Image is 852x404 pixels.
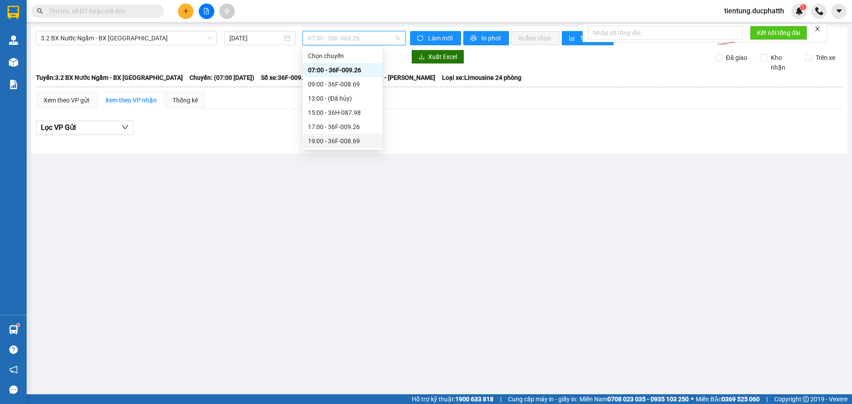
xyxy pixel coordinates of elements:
[17,324,20,326] sup: 1
[43,95,89,105] div: Xem theo VP gửi
[691,397,694,401] span: ⚪️
[722,53,751,63] span: Đã giao
[308,136,377,146] div: 19:00 - 36F-008.69
[261,73,310,82] span: Số xe: 36F-009.26
[569,35,576,42] span: bar-chart
[105,95,157,105] div: Xem theo VP nhận
[428,33,454,43] span: Làm mới
[183,8,189,14] span: plus
[795,7,803,15] img: icon-new-feature
[455,396,493,403] strong: 1900 633 818
[835,7,843,15] span: caret-down
[766,394,768,404] span: |
[410,31,461,45] button: syncLàm mới
[800,4,806,10] sup: 1
[831,4,847,19] button: caret-down
[37,8,43,14] span: search
[308,31,400,45] span: 07:00 - 36F-009.26
[508,394,577,404] span: Cung cấp máy in - giấy in:
[173,95,198,105] div: Thống kê
[8,6,19,19] img: logo-vxr
[9,365,18,374] span: notification
[308,94,377,103] div: 13:00 - (Đã hủy)
[814,26,820,32] span: close
[199,4,214,19] button: file-add
[801,4,805,10] span: 1
[815,7,823,15] img: phone-icon
[219,4,235,19] button: aim
[722,396,760,403] strong: 0369 525 060
[412,394,493,404] span: Hỗ trợ kỹ thuật:
[229,33,282,43] input: 11/09/2025
[36,74,183,81] b: Tuyến: 3.2 BX Nước Ngầm - BX [GEOGRAPHIC_DATA]
[36,121,134,135] button: Lọc VP Gửi
[189,73,254,82] span: Chuyến: (07:00 [DATE])
[308,108,377,118] div: 15:00 - 36H-087.98
[803,396,809,402] span: copyright
[767,53,798,72] span: Kho nhận
[696,394,760,404] span: Miền Bắc
[481,33,502,43] span: In phơi
[9,345,18,354] span: question-circle
[9,385,18,394] span: message
[9,58,18,67] img: warehouse-icon
[411,50,464,64] button: downloadXuất Excel
[511,31,560,45] button: In đơn chọn
[308,51,377,61] div: Chọn chuyến
[308,79,377,89] div: 09:00 - 36F-008.69
[9,35,18,45] img: warehouse-icon
[41,31,212,45] span: 3.2 BX Nước Ngầm - BX Hoằng Hóa
[463,31,509,45] button: printerIn phơi
[562,31,614,45] button: bar-chartThống kê
[757,28,800,38] span: Kết nối tổng đài
[580,394,689,404] span: Miền Nam
[203,8,209,14] span: file-add
[750,26,807,40] button: Kết nối tổng đài
[122,124,129,131] span: down
[178,4,193,19] button: plus
[308,65,377,75] div: 07:00 - 36F-009.26
[607,396,689,403] strong: 0708 023 035 - 0935 103 250
[417,35,425,42] span: sync
[717,5,791,16] span: tientung.ducphatth
[41,122,76,133] span: Lọc VP Gửi
[812,53,839,63] span: Trên xe
[470,35,478,42] span: printer
[308,122,377,132] div: 17:00 - 36F-009.26
[224,8,230,14] span: aim
[588,26,743,40] input: Nhập số tổng đài
[303,49,383,63] div: Chọn chuyến
[9,80,18,89] img: solution-icon
[442,73,521,82] span: Loại xe: Limousine 24 phòng
[49,6,154,16] input: Tìm tên, số ĐT hoặc mã đơn
[9,325,18,334] img: warehouse-icon
[500,394,501,404] span: |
